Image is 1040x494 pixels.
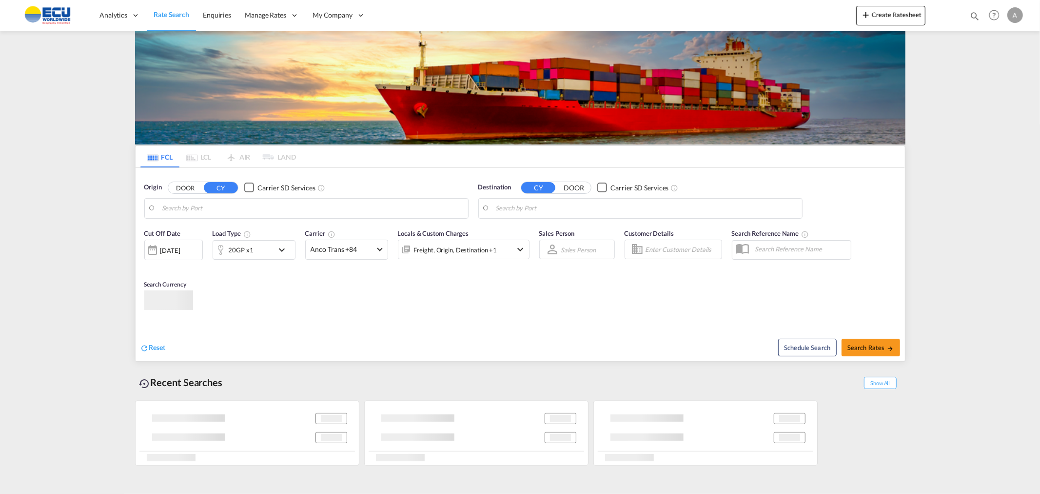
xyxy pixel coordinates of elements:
div: Help [986,7,1007,24]
span: Customer Details [625,229,674,237]
md-icon: icon-chevron-down [276,244,293,256]
span: Analytics [99,10,127,20]
md-icon: icon-refresh [140,344,149,352]
div: A [1007,7,1023,23]
span: Help [986,7,1002,23]
md-icon: icon-backup-restore [139,378,151,390]
md-icon: icon-magnify [969,11,980,21]
div: [DATE] [144,240,203,260]
button: CY [521,182,555,193]
md-icon: The selected Trucker/Carrierwill be displayed in the rate results If the rates are from another f... [328,230,335,238]
span: Origin [144,183,162,192]
md-select: Sales Person [560,243,597,257]
button: icon-plus 400-fgCreate Ratesheet [856,6,925,25]
span: Reset [149,343,166,351]
md-checkbox: Checkbox No Ink [597,183,668,193]
span: Enquiries [203,11,231,19]
span: Cut Off Date [144,229,181,237]
img: 6cccb1402a9411edb762cf9624ab9cda.png [15,4,80,26]
input: Search by Port [496,201,797,216]
button: CY [204,182,238,193]
md-datepicker: Select [144,259,152,272]
div: Origin DOOR CY Checkbox No InkUnchecked: Search for CY (Container Yard) services for all selected... [136,168,905,361]
span: Locals & Custom Charges [398,229,469,237]
img: LCL+%26+FCL+BACKGROUND.png [135,31,905,144]
span: Rate Search [154,10,189,19]
div: Carrier SD Services [257,183,315,193]
md-tab-item: FCL [140,146,179,167]
span: Search Reference Name [732,229,809,237]
button: Note: By default Schedule search will only considerorigin ports, destination ports and cut off da... [778,339,837,356]
md-icon: icon-chevron-down [515,244,527,255]
md-checkbox: Checkbox No Ink [244,183,315,193]
button: DOOR [168,182,202,193]
span: Show All [864,377,896,389]
md-icon: icon-arrow-right [887,345,894,352]
input: Search Reference Name [750,242,851,256]
span: Search Rates [847,344,894,351]
div: 20GP x1icon-chevron-down [213,240,295,260]
span: Carrier [305,229,335,237]
input: Enter Customer Details [646,242,719,257]
span: Search Currency [144,281,187,288]
div: Recent Searches [135,371,227,393]
div: icon-magnify [969,11,980,25]
md-icon: Unchecked: Search for CY (Container Yard) services for all selected carriers.Checked : Search for... [317,184,325,192]
div: 20GP x1 [229,243,254,257]
md-pagination-wrapper: Use the left and right arrow keys to navigate between tabs [140,146,296,167]
div: icon-refreshReset [140,343,166,353]
button: DOOR [557,182,591,193]
md-icon: Unchecked: Search for CY (Container Yard) services for all selected carriers.Checked : Search for... [670,184,678,192]
div: Carrier SD Services [610,183,668,193]
span: Load Type [213,229,251,237]
span: Destination [478,183,511,192]
span: Manage Rates [245,10,286,20]
div: Freight Origin Destination Factory Stuffing [414,243,497,257]
div: Freight Origin Destination Factory Stuffingicon-chevron-down [398,240,530,259]
md-icon: icon-plus 400-fg [860,9,872,21]
md-icon: icon-information-outline [243,230,251,238]
button: Search Ratesicon-arrow-right [842,339,900,356]
md-icon: Your search will be saved by the below given name [801,230,809,238]
div: [DATE] [160,246,180,255]
span: Anco Trans +84 [311,245,374,254]
input: Search by Port [162,201,463,216]
span: My Company [313,10,353,20]
span: Sales Person [539,229,575,237]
